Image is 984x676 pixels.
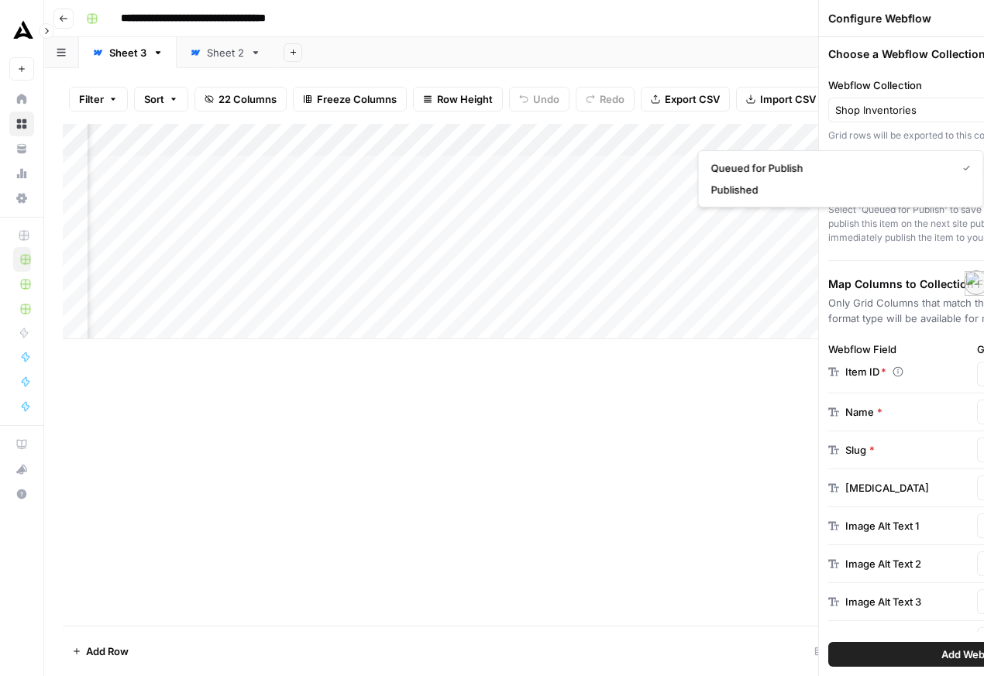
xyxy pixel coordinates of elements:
[9,136,34,161] a: Your Data
[9,432,34,457] a: AirOps Academy
[808,639,867,664] div: 6 Rows
[931,50,957,64] div: Close
[845,632,922,647] div: Image Alt Text 4
[845,594,921,609] div: Image Alt Text 3
[144,91,164,107] span: Sort
[641,87,730,112] button: Export CSV
[9,12,34,51] button: Workspace: Animalz
[9,87,34,112] a: Home
[576,87,635,112] button: Redo
[134,87,188,112] button: Sort
[9,112,34,136] a: Browse
[828,341,971,357] div: Webflow Field
[9,18,37,46] img: Animalz Logo
[845,404,883,420] div: Name
[109,45,146,60] div: Sheet 3
[218,91,277,107] span: 22 Columns
[845,556,921,571] div: Image Alt Text 2
[845,518,919,534] div: Image Alt Text 1
[665,91,720,107] span: Export CSV
[317,91,397,107] span: Freeze Columns
[736,87,826,112] button: Import CSV
[10,458,33,481] div: What's new?
[437,91,493,107] span: Row Height
[9,186,34,211] a: Settings
[293,87,407,112] button: Freeze Columns
[711,182,965,197] span: Published
[845,364,886,379] p: Item ID
[845,480,929,496] div: [MEDICAL_DATA]
[509,87,569,112] button: Undo
[177,37,274,68] a: Sheet 2
[533,91,559,107] span: Undo
[63,639,138,664] button: Add Row
[69,87,128,112] button: Filter
[9,161,34,186] a: Usage
[9,482,34,506] button: Help + Support
[79,37,177,68] a: Sheet 3
[9,457,34,482] button: What's new?
[194,87,287,112] button: 22 Columns
[845,442,875,458] div: Slug
[760,91,816,107] span: Import CSV
[86,643,129,659] span: Add Row
[207,45,244,60] div: Sheet 2
[413,87,503,112] button: Row Height
[711,160,951,176] span: Queued for Publish
[600,91,624,107] span: Redo
[79,91,104,107] span: Filter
